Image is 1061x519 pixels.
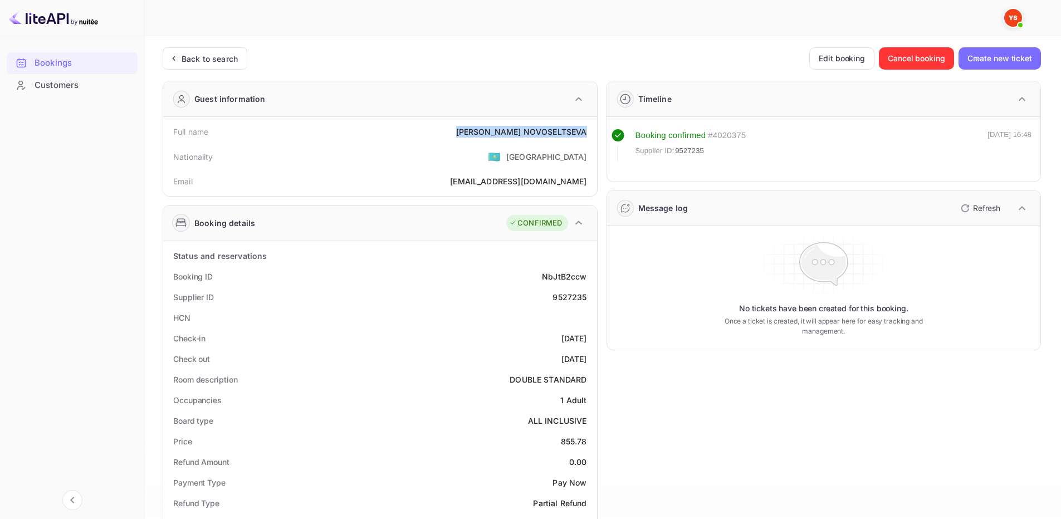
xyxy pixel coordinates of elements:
[194,217,255,229] div: Booking details
[7,75,138,95] a: Customers
[7,52,138,73] a: Bookings
[488,146,501,167] span: United States
[173,374,237,385] div: Room description
[528,415,587,427] div: ALL INCLUSIVE
[1004,9,1022,27] img: Yandex Support
[560,394,586,406] div: 1 Adult
[533,497,586,509] div: Partial Refund
[506,151,587,163] div: [GEOGRAPHIC_DATA]
[561,332,587,344] div: [DATE]
[173,271,213,282] div: Booking ID
[173,175,193,187] div: Email
[173,353,210,365] div: Check out
[987,129,1031,161] div: [DATE] 16:48
[809,47,874,70] button: Edit booking
[638,93,672,105] div: Timeline
[510,374,586,385] div: DOUBLE STANDARD
[7,75,138,96] div: Customers
[173,477,226,488] div: Payment Type
[194,93,266,105] div: Guest information
[542,271,586,282] div: NbJtB2ccw
[35,57,132,70] div: Bookings
[561,353,587,365] div: [DATE]
[739,303,908,314] p: No tickets have been created for this booking.
[509,218,562,229] div: CONFIRMED
[173,456,229,468] div: Refund Amount
[450,175,586,187] div: [EMAIL_ADDRESS][DOMAIN_NAME]
[173,435,192,447] div: Price
[675,145,704,156] span: 9527235
[62,490,82,510] button: Collapse navigation
[708,129,746,142] div: # 4020375
[973,202,1000,214] p: Refresh
[7,52,138,74] div: Bookings
[552,477,586,488] div: Pay Now
[552,291,586,303] div: 9527235
[173,497,219,509] div: Refund Type
[35,79,132,92] div: Customers
[9,9,98,27] img: LiteAPI logo
[173,151,213,163] div: Nationality
[182,53,238,65] div: Back to search
[954,199,1005,217] button: Refresh
[173,126,208,138] div: Full name
[456,126,587,138] div: [PERSON_NAME] NOVOSELTSEVA
[173,291,214,303] div: Supplier ID
[569,456,587,468] div: 0.00
[707,316,940,336] p: Once a ticket is created, it will appear here for easy tracking and management.
[173,250,267,262] div: Status and reservations
[173,394,222,406] div: Occupancies
[635,129,706,142] div: Booking confirmed
[879,47,954,70] button: Cancel booking
[173,415,213,427] div: Board type
[561,435,587,447] div: 855.78
[959,47,1041,70] button: Create new ticket
[173,312,190,324] div: HCN
[173,332,206,344] div: Check-in
[638,202,688,214] div: Message log
[635,145,674,156] span: Supplier ID:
